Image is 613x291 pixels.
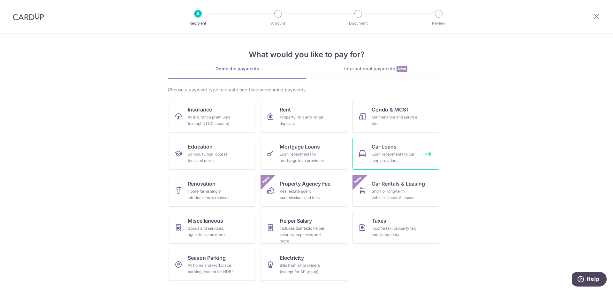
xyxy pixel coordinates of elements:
[174,20,222,27] p: Recipient
[261,175,271,185] span: New
[254,20,302,27] p: Amount
[280,106,291,113] span: Rent
[372,188,418,201] div: Short or long‑term vehicle rentals & leases
[188,254,226,262] span: Season Parking
[261,138,347,170] a: Mortgage LoansLoan repayments to mortgage loan providers
[372,180,425,188] span: Car Rentals & Leasing
[353,175,363,185] span: New
[13,13,44,20] img: CardUp
[14,4,27,10] span: Help
[372,217,386,225] span: Taxes
[280,151,326,164] div: Loan repayments to mortgage loan providers
[261,101,347,133] a: RentProperty rent and rental deposits
[415,20,462,27] p: Review
[280,180,330,188] span: Property Agency Fee
[280,254,304,262] span: Electricity
[168,49,445,60] h4: What would you like to pay for?
[169,138,255,170] a: EducationSchool, tuition, course fees and more
[372,114,418,127] div: Maintenance and service fees
[572,272,607,288] iframe: Opens a widget where you can find more information
[188,262,234,275] div: All home and workplace parking (except for HDB)
[372,106,410,113] span: Condo & MCST
[372,151,418,164] div: Loan repayments to car loan providers
[352,101,439,133] a: Condo & MCSTMaintenance and service fees
[188,114,234,127] div: All insurance premiums (except NTUC Income)
[397,66,407,72] span: New
[261,175,347,207] a: Property Agency FeeReal estate agent commissions and feesNew
[352,175,439,207] a: Car Rentals & LeasingShort or long‑term vehicle rentals & leasesNew
[280,114,326,127] div: Property rent and rental deposits
[280,143,320,150] span: Mortgage Loans
[188,225,234,238] div: Goods and services, agent fees and more
[280,262,326,275] div: Bills from all providers (except for SP group)
[188,151,234,164] div: School, tuition, course fees and more
[168,65,306,72] div: Domestic payments
[306,65,445,72] div: International payments
[188,180,216,188] span: Renovation
[261,212,347,244] a: Helper SalaryIncludes domestic helper salaries, expenses and more
[168,87,445,93] div: Choose a payment type to create one-time or recurring payments.
[169,101,255,133] a: InsuranceAll insurance premiums (except NTUC Income)
[335,20,382,27] p: Document
[280,217,312,225] span: Helper Salary
[188,188,234,201] div: Home furnishing or interior reno-expenses
[372,143,397,150] span: Car Loans
[169,212,255,244] a: MiscellaneousGoods and services, agent fees and more
[352,138,439,170] a: Car LoansLoan repayments to car loan providers
[372,225,418,238] div: Income tax, property tax and stamp duty
[169,175,255,207] a: RenovationHome furnishing or interior reno-expenses
[261,249,347,281] a: ElectricityBills from all providers (except for SP group)
[352,212,439,244] a: TaxesIncome tax, property tax and stamp duty
[188,143,213,150] span: Education
[188,217,223,225] span: Miscellaneous
[280,225,326,244] div: Includes domestic helper salaries, expenses and more
[169,249,255,281] a: Season ParkingAll home and workplace parking (except for HDB)
[280,188,326,201] div: Real estate agent commissions and fees
[188,106,212,113] span: Insurance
